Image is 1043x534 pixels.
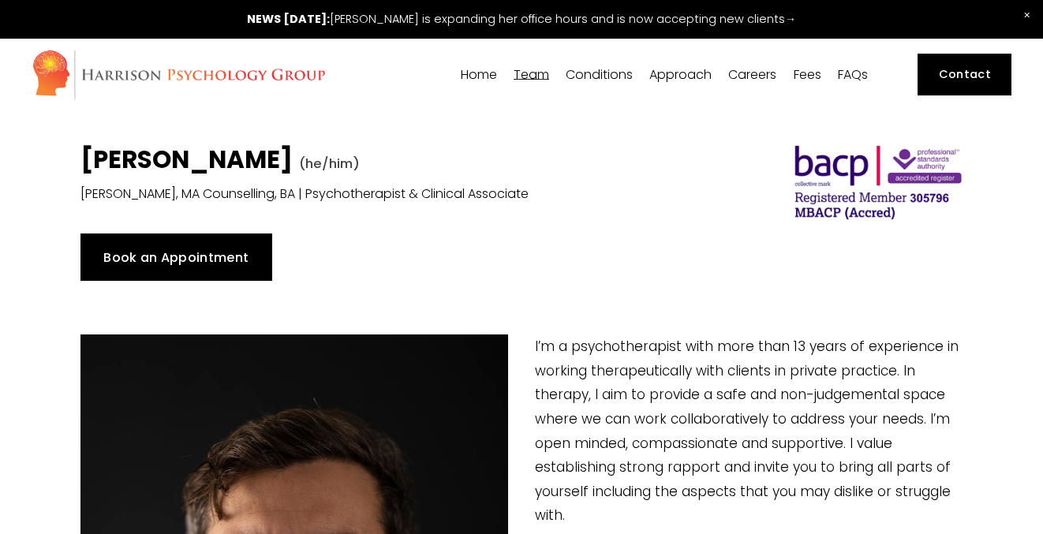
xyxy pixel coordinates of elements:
[649,67,712,82] a: folder dropdown
[80,143,293,177] strong: [PERSON_NAME]
[649,69,712,81] span: Approach
[514,69,549,81] span: Team
[728,67,776,82] a: Careers
[566,67,633,82] a: folder dropdown
[80,334,963,528] p: I’m a psychotherapist with more than 13 years of experience in working therapeutically with clien...
[461,67,497,82] a: Home
[80,183,735,206] p: [PERSON_NAME], MA Counselling, BA | Psychotherapist & Clinical Associate
[838,67,868,82] a: FAQs
[918,54,1011,95] a: Contact
[32,49,326,100] img: Harrison Psychology Group
[80,233,272,281] a: Book an Appointment
[794,67,821,82] a: Fees
[514,67,549,82] a: folder dropdown
[566,69,633,81] span: Conditions
[299,154,360,173] span: (he/him)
